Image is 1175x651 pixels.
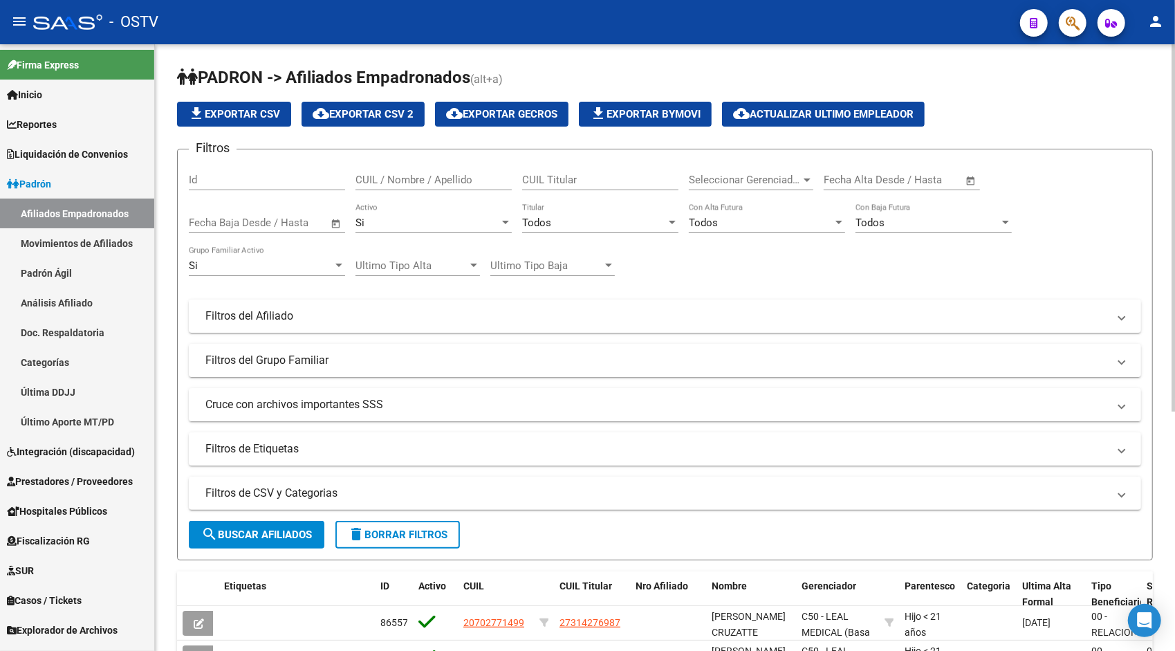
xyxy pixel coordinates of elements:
[7,504,107,519] span: Hospitales Públicos
[733,108,914,120] span: Actualizar ultimo Empleador
[1128,604,1161,637] div: Open Intercom Messenger
[7,474,133,489] span: Prestadores / Proveedores
[802,580,856,592] span: Gerenciador
[189,521,324,549] button: Buscar Afiliados
[630,571,706,617] datatable-header-cell: Nro Afiliado
[706,571,796,617] datatable-header-cell: Nombre
[1147,13,1164,30] mat-icon: person
[188,105,205,122] mat-icon: file_download
[205,353,1108,368] mat-panel-title: Filtros del Grupo Familiar
[348,529,447,541] span: Borrar Filtros
[446,105,463,122] mat-icon: cloud_download
[224,580,266,592] span: Etiquetas
[824,174,880,186] input: Fecha inicio
[11,13,28,30] mat-icon: menu
[7,176,51,192] span: Padrón
[189,259,198,272] span: Si
[302,102,425,127] button: Exportar CSV 2
[189,388,1141,421] mat-expansion-panel-header: Cruce con archivos importantes SSS
[435,102,568,127] button: Exportar GECROS
[463,617,524,628] span: 20702771499
[189,432,1141,466] mat-expansion-panel-header: Filtros de Etiquetas
[522,217,551,229] span: Todos
[590,105,607,122] mat-icon: file_download
[7,623,118,638] span: Explorador de Archivos
[961,571,1017,617] datatable-header-cell: Categoria
[899,571,961,617] datatable-header-cell: Parentesco
[7,57,79,73] span: Firma Express
[7,87,42,102] span: Inicio
[355,259,468,272] span: Ultimo Tipo Alta
[348,526,364,542] mat-icon: delete
[7,444,135,459] span: Integración (discapacidad)
[796,571,879,617] datatable-header-cell: Gerenciador
[1086,571,1141,617] datatable-header-cell: Tipo Beneficiario
[689,217,718,229] span: Todos
[177,102,291,127] button: Exportar CSV
[559,617,620,628] span: 27314276987
[554,571,630,617] datatable-header-cell: CUIL Titular
[201,526,218,542] mat-icon: search
[490,259,602,272] span: Ultimo Tipo Baja
[205,309,1108,324] mat-panel-title: Filtros del Afiliado
[892,174,959,186] input: Fecha fin
[1017,571,1086,617] datatable-header-cell: Ultima Alta Formal
[1022,580,1071,607] span: Ultima Alta Formal
[335,521,460,549] button: Borrar Filtros
[189,344,1141,377] mat-expansion-panel-header: Filtros del Grupo Familiar
[7,117,57,132] span: Reportes
[205,486,1108,501] mat-panel-title: Filtros de CSV y Categorias
[458,571,534,617] datatable-header-cell: CUIL
[201,529,312,541] span: Buscar Afiliados
[689,174,801,186] span: Seleccionar Gerenciador
[189,138,237,158] h3: Filtros
[205,397,1108,412] mat-panel-title: Cruce con archivos importantes SSS
[188,108,280,120] span: Exportar CSV
[7,147,128,162] span: Liquidación de Convenios
[967,580,1010,592] span: Categoria
[963,173,979,189] button: Open calendar
[712,580,747,592] span: Nombre
[219,571,375,617] datatable-header-cell: Etiquetas
[559,580,612,592] span: CUIL Titular
[329,216,344,232] button: Open calendar
[1091,580,1145,607] span: Tipo Beneficiario
[470,73,503,86] span: (alt+a)
[590,108,701,120] span: Exportar Bymovi
[109,7,158,37] span: - OSTV
[257,217,324,229] input: Fecha fin
[418,580,446,592] span: Activo
[7,563,34,578] span: SUR
[380,580,389,592] span: ID
[1022,615,1080,631] div: [DATE]
[905,611,941,638] span: Hijo < 21 años
[446,108,557,120] span: Exportar GECROS
[7,533,90,549] span: Fiscalización RG
[189,217,245,229] input: Fecha inicio
[579,102,712,127] button: Exportar Bymovi
[463,580,484,592] span: CUIL
[375,571,413,617] datatable-header-cell: ID
[380,617,408,628] span: 86557
[313,105,329,122] mat-icon: cloud_download
[189,300,1141,333] mat-expansion-panel-header: Filtros del Afiliado
[722,102,925,127] button: Actualizar ultimo Empleador
[855,217,885,229] span: Todos
[355,217,364,229] span: Si
[313,108,414,120] span: Exportar CSV 2
[7,593,82,608] span: Casos / Tickets
[636,580,688,592] span: Nro Afiliado
[413,571,458,617] datatable-header-cell: Activo
[733,105,750,122] mat-icon: cloud_download
[177,68,470,87] span: PADRON -> Afiliados Empadronados
[205,441,1108,457] mat-panel-title: Filtros de Etiquetas
[189,477,1141,510] mat-expansion-panel-header: Filtros de CSV y Categorias
[905,580,955,592] span: Parentesco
